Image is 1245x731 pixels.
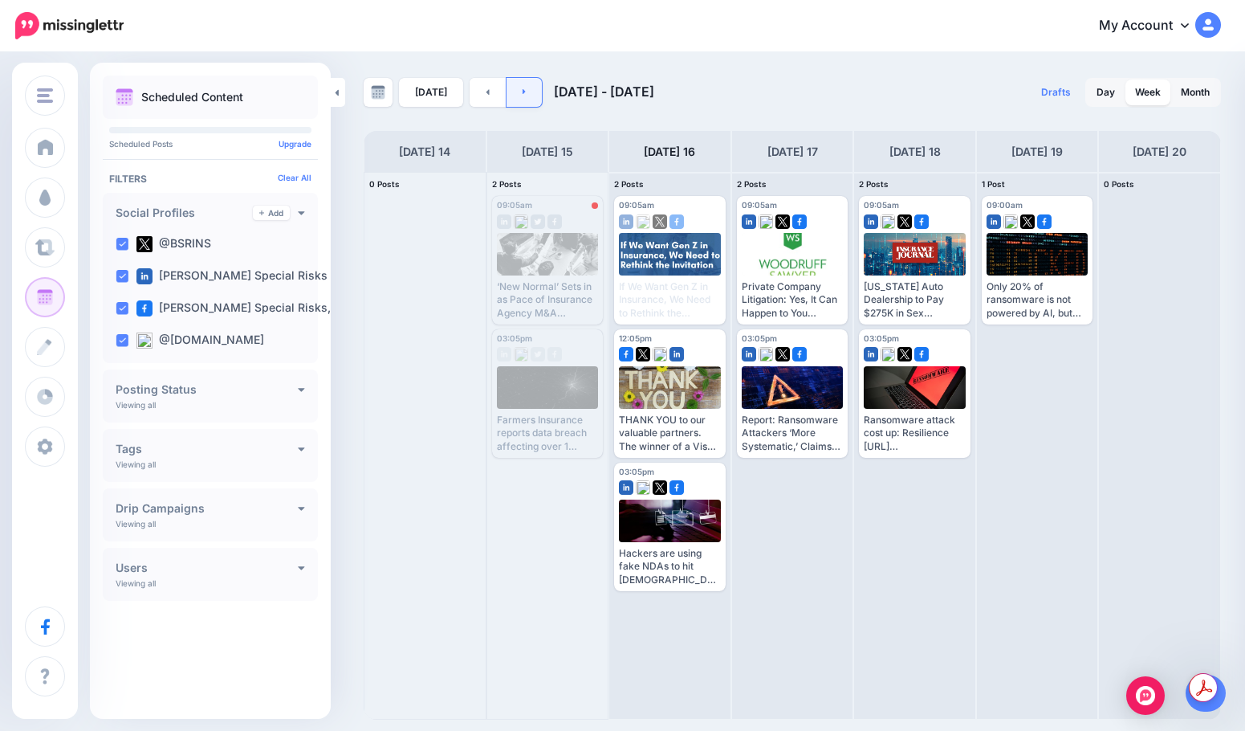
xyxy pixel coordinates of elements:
h4: [DATE] 15 [522,142,573,161]
span: 2 Posts [737,179,767,189]
h4: [DATE] 14 [399,142,450,161]
div: Open Intercom Messenger [1126,676,1165,715]
img: linkedin-grey-square.png [497,214,511,229]
img: facebook-square.png [136,300,153,316]
span: 2 Posts [859,179,889,189]
img: twitter-square.png [136,236,153,252]
img: linkedin-square.png [864,214,878,229]
img: twitter-square.png [1020,214,1035,229]
p: Viewing all [116,519,156,529]
h4: [DATE] 17 [767,142,818,161]
span: 0 Posts [369,179,400,189]
h4: Posting Status [116,384,298,395]
img: twitter-square.png [775,214,790,229]
span: [DATE] - [DATE] [554,84,654,100]
img: bluesky-square.png [881,347,895,361]
h4: Social Profiles [116,207,253,218]
img: twitter-square.png [897,214,912,229]
label: @BSRINS [136,236,211,252]
a: Day [1087,80,1125,105]
img: bluesky-square.png [1003,214,1018,229]
span: 12:05pm [619,333,652,343]
img: calendar.png [116,88,133,106]
img: twitter-grey-square.png [531,214,545,229]
img: facebook-square.png [669,480,684,495]
img: facebook-grey-square.png [547,214,562,229]
img: facebook-square.png [792,214,807,229]
h4: Users [116,562,298,574]
img: linkedin-square.png [619,480,633,495]
a: [DATE] [399,78,463,107]
a: Upgrade [279,139,311,149]
img: bluesky-square.png [759,214,773,229]
label: @[DOMAIN_NAME] [136,333,264,349]
div: [US_STATE] Auto Dealership to Pay $275K in Sex Discrimination Case [URL][DOMAIN_NAME] [864,280,966,320]
a: Month [1171,80,1219,105]
img: twitter-square.png [653,480,667,495]
img: facebook-square.png [914,214,929,229]
img: bluesky-square.png [636,214,650,229]
img: linkedin-square.png [742,347,756,361]
div: Private Company Litigation: Yes, It Can Happen to You [URL][DOMAIN_NAME] [742,280,844,320]
img: facebook-square.png [792,347,807,361]
p: Viewing all [116,400,156,410]
img: bluesky-square.png [136,333,153,349]
div: Hackers are using fake NDAs to hit [DEMOGRAPHIC_DATA] manufacturers in major new phishing scam [U... [619,547,721,586]
span: 03:05pm [742,333,777,343]
span: 09:05am [742,200,777,210]
img: linkedin-square.png [136,268,153,284]
span: 1 Post [982,179,1005,189]
p: Viewing all [116,459,156,469]
img: facebook-grey-square.png [547,347,562,361]
label: [PERSON_NAME] Special Risks (… [136,268,345,284]
h4: [DATE] 16 [644,142,695,161]
div: Report: Ransomware Attackers ‘More Systematic,’ Claims Become Costlier [URL][DOMAIN_NAME] [742,414,844,453]
p: Scheduled Content [141,92,243,103]
span: 03:05pm [619,467,654,476]
span: 2 Posts [614,179,644,189]
img: bluesky-grey-square.png [514,347,528,361]
a: My Account [1083,6,1221,46]
a: Add [253,206,290,220]
img: facebook-square.png [669,214,684,229]
img: bluesky-square.png [881,214,895,229]
h4: Drip Campaigns [116,503,298,514]
img: linkedin-square.png [669,347,684,361]
img: twitter-square.png [897,347,912,361]
img: twitter-grey-square.png [531,347,545,361]
img: facebook-square.png [914,347,929,361]
h4: [DATE] 18 [889,142,941,161]
p: Scheduled Posts [109,140,311,148]
img: facebook-square.png [619,347,633,361]
img: twitter-square.png [775,347,790,361]
img: bluesky-grey-square.png [514,214,528,229]
img: calendar-grey-darker.png [371,85,385,100]
a: Clear All [278,173,311,182]
img: bluesky-square.png [653,347,667,361]
h4: Tags [116,443,298,455]
img: linkedin-square.png [619,214,633,229]
img: twitter-square.png [636,347,650,361]
img: facebook-square.png [1037,214,1052,229]
span: Drafts [1041,88,1071,97]
span: 09:05am [864,200,899,210]
img: bluesky-square.png [759,347,773,361]
img: linkedin-square.png [987,214,1001,229]
span: 09:00am [987,200,1023,210]
span: 09:05am [619,200,654,210]
div: If We Want Gen Z in Insurance, We Need to Rethink the Invitation [URL][DOMAIN_NAME] [619,280,721,320]
div: Ransomware attack cost up: Resilience [URL][DOMAIN_NAME] [864,414,966,453]
img: twitter-square.png [653,214,667,229]
span: 03:05pm [864,333,899,343]
p: Viewing all [116,578,156,588]
span: 03:05pm [497,333,532,343]
a: Drafts [1031,78,1080,107]
img: bluesky-square.png [636,480,650,495]
div: Farmers Insurance reports data breach affecting over 1 million customers [URL][DOMAIN_NAME] [497,414,599,453]
h4: [DATE] 19 [1011,142,1063,161]
div: Only 20% of ransomware is not powered by AI, but expect that number to drop even further in [DATE... [987,280,1088,320]
img: linkedin-grey-square.png [497,347,511,361]
div: THANK YOU to our valuable partners. The winner of a Visa Gift Card is [PERSON_NAME] with [PERSON_... [619,414,721,453]
img: linkedin-square.png [742,214,756,229]
span: 2 Posts [492,179,522,189]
